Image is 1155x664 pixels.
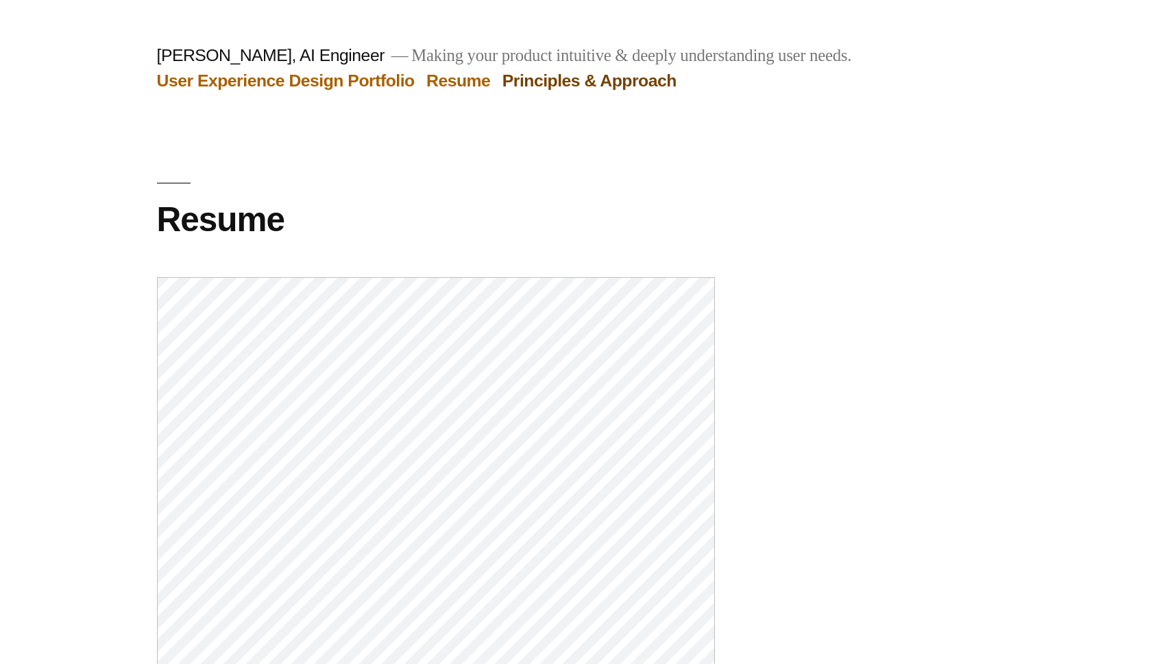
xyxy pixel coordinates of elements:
[388,45,851,67] p: Making your product intuitive & deeply understanding user needs.
[157,71,415,90] a: User Experience Design Portfolio
[157,182,999,239] h1: Resume
[502,71,677,90] a: Principles & Approach
[426,71,490,90] a: Resume
[157,71,999,92] nav: Top Menu
[157,46,385,64] a: [PERSON_NAME], AI Engineer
